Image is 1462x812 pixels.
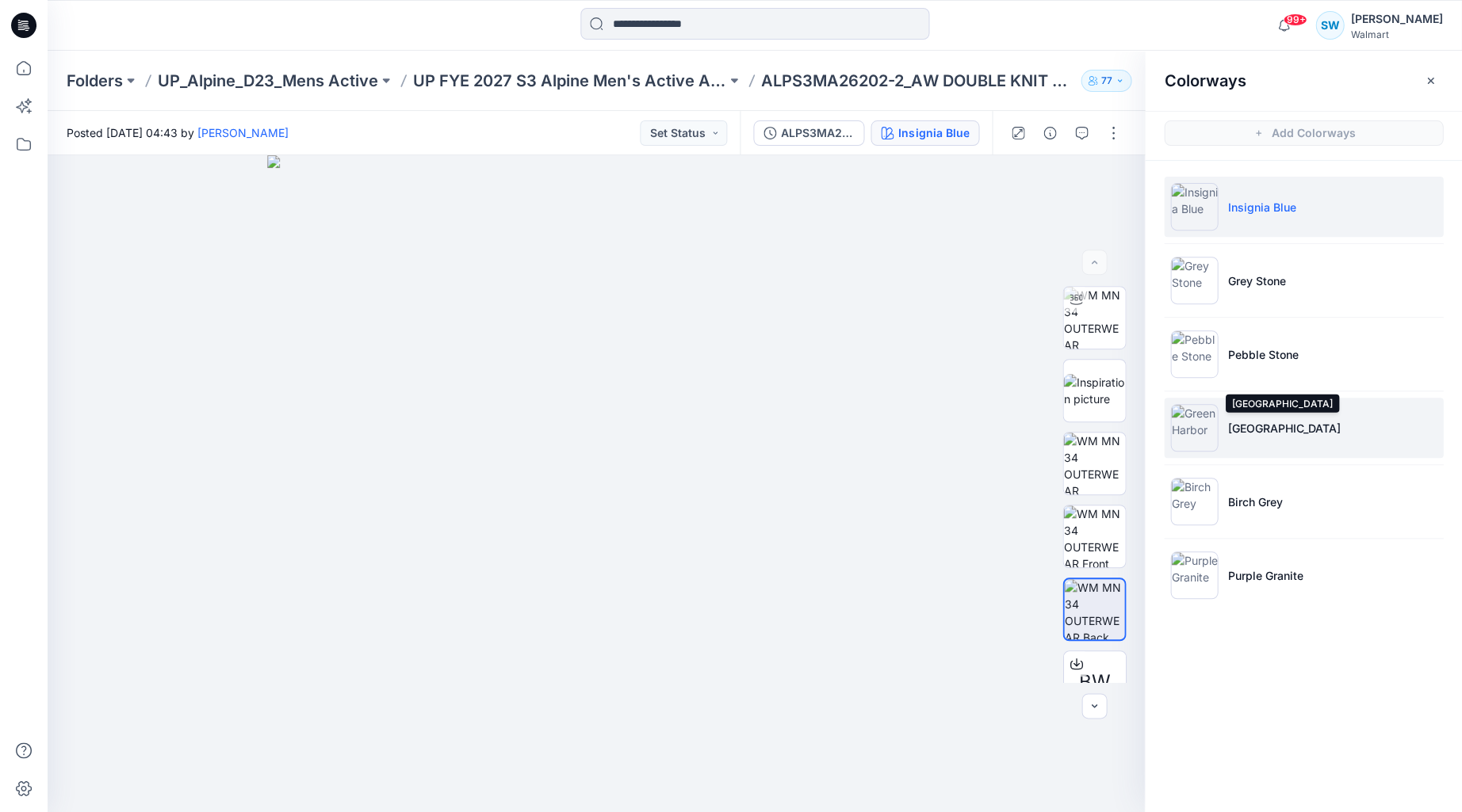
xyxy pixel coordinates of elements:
img: Pebble Stone [1170,330,1218,378]
a: [PERSON_NAME] [197,126,289,139]
img: eyJhbGciOiJIUzI1NiIsImtpZCI6IjAiLCJzbHQiOiJzZXMiLCJ0eXAiOiJKV1QifQ.eyJkYXRhIjp7InR5cGUiOiJzdG9yYW... [267,155,924,812]
img: Green Harbor [1170,404,1218,452]
img: Insignia Blue [1170,183,1218,231]
a: Folders [67,70,123,92]
p: [GEOGRAPHIC_DATA] [1227,420,1340,436]
div: SW [1315,11,1344,40]
span: BW [1078,668,1110,696]
div: Walmart [1350,29,1442,40]
img: Birch Grey [1170,478,1218,525]
img: WM MN 34 OUTERWEAR Turntable with Avatar [1063,287,1125,349]
span: 99+ [1283,13,1307,26]
p: ALPS3MA26202-2_AW DOUBLE KNIT PIQUE PULLOVER HOODIE- OPTION 2 [761,70,1074,92]
p: Grey Stone [1227,273,1285,289]
img: WM MN 34 OUTERWEAR Back wo Avatar [1064,579,1124,639]
button: Insignia Blue [871,120,979,146]
p: Insignia Blue [1227,199,1296,215]
div: [PERSON_NAME] [1350,10,1442,29]
img: Grey Stone [1170,257,1218,304]
img: Inspiration picture [1063,374,1125,407]
a: UP FYE 2027 S3 Alpine Men's Active Alpine [413,70,726,92]
p: Pebble Stone [1227,346,1298,363]
span: Posted [DATE] 04:43 by [67,124,289,141]
h2: Colorways [1164,71,1246,90]
button: ALPS3MA26202-2_AW DOUBLE KNIT PIQUE PULLOVER HOODIE- OPTION 2 [753,120,864,146]
p: 77 [1100,72,1112,90]
p: Birch Grey [1227,494,1282,510]
div: ALPS3MA26202-2_AW DOUBLE KNIT PIQUE PULLOVER HOODIE- OPTION 2 [781,124,854,142]
a: UP_Alpine_D23_Mens Active [158,70,378,92]
p: Purple Granite [1227,567,1303,584]
img: Purple Granite [1170,551,1218,599]
div: Insignia Blue [898,124,969,142]
button: Details [1037,120,1062,146]
img: WM MN 34 OUTERWEAR Colorway wo Avatar [1063,433,1125,494]
button: 77 [1081,70,1131,92]
img: WM MN 34 OUTERWEAR Front wo Avatar [1063,505,1125,567]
